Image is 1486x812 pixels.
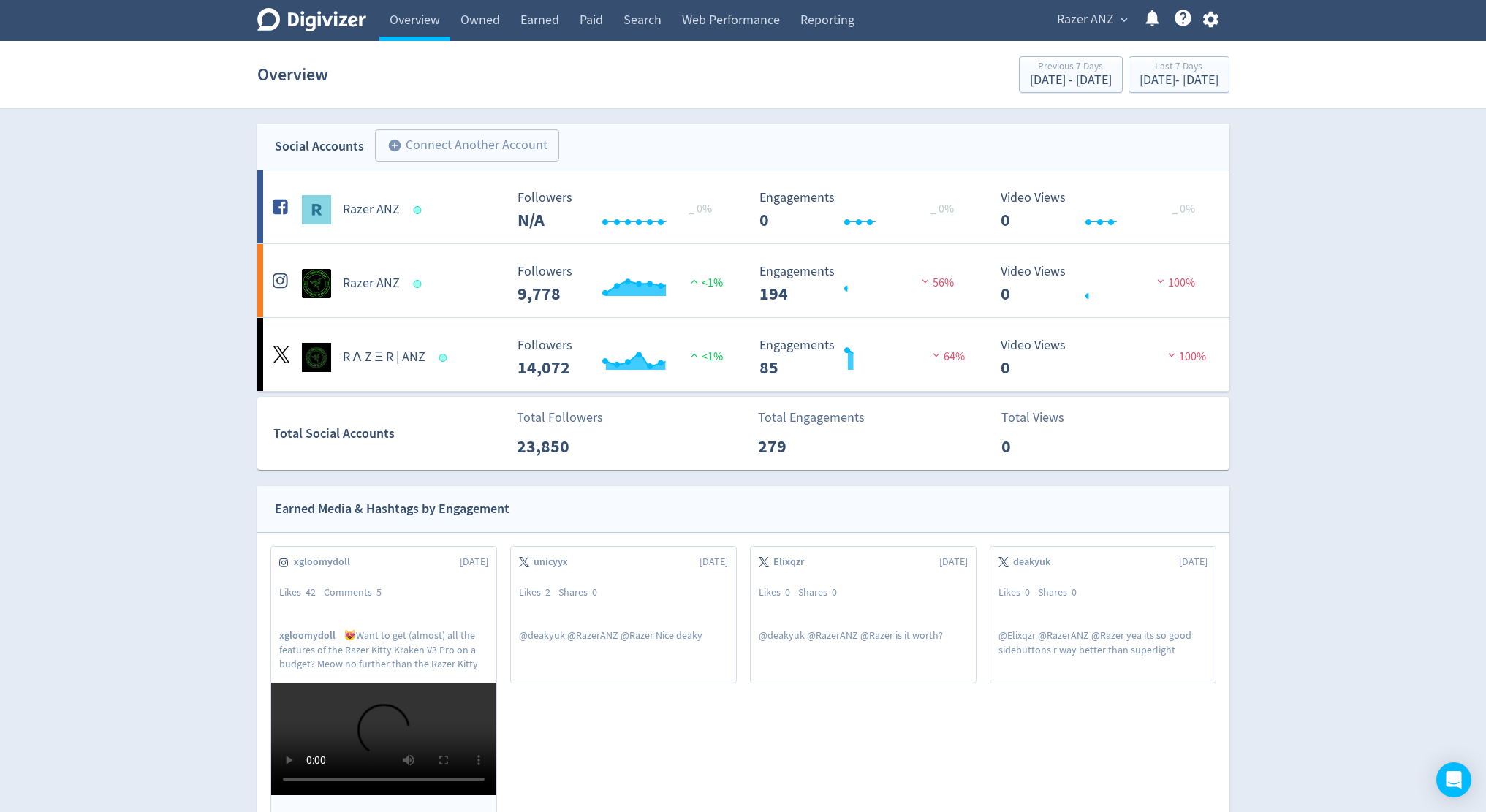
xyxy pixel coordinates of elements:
[510,191,729,229] svg: Followers ---
[343,349,426,366] h5: R Λ Z Ξ R | ANZ
[1153,276,1195,290] span: 100%
[998,629,1208,669] p: @Elixqzr @RazerANZ @Razer yea its so good sidebuttons r way better than superlight
[275,136,364,157] div: Social Accounts
[993,265,1213,303] svg: Video Views 0
[324,585,390,600] div: Comments
[759,629,943,669] p: @deakyuk @RazerANZ @Razer is it worth?
[687,349,702,360] img: positive-performance.svg
[510,338,729,377] svg: Followers ---
[257,51,328,98] h1: Overview
[517,408,603,428] p: Total Followers
[517,433,601,460] p: 23,850
[519,629,702,669] p: @deakyuk @RazerANZ @Razer Nice deaky
[1052,8,1131,31] button: Razer ANZ
[687,349,723,364] span: <1%
[387,138,402,153] span: add_circle
[376,585,382,599] span: 5
[939,555,968,569] span: [DATE]
[752,265,971,303] svg: Engagements 194
[918,276,954,290] span: 56%
[439,354,452,362] span: Data last synced: 10 Sep 2025, 5:01am (AEST)
[1118,13,1131,26] span: expand_more
[460,555,488,569] span: [DATE]
[1129,56,1229,93] button: Last 7 Days[DATE]- [DATE]
[929,349,965,364] span: 64%
[785,585,790,599] span: 0
[1025,585,1030,599] span: 0
[998,585,1038,600] div: Likes
[798,585,845,600] div: Shares
[1038,585,1085,600] div: Shares
[773,555,812,569] span: Elixqzr
[275,498,509,520] div: Earned Media & Hashtags by Engagement
[1072,585,1077,599] span: 0
[511,547,736,682] a: unicyyx[DATE]Likes2Shares0@deakyuk @RazerANZ @Razer Nice deaky
[993,338,1213,377] svg: Video Views 0
[758,433,842,460] p: 279
[302,343,331,372] img: R Λ Z Ξ R | ANZ undefined
[832,585,837,599] span: 0
[1172,202,1195,216] span: _ 0%
[993,191,1213,229] svg: Video Views 0
[687,276,723,290] span: <1%
[1001,433,1085,460] p: 0
[752,191,971,229] svg: Engagements 0
[1001,408,1085,428] p: Total Views
[1013,555,1058,569] span: deakyuk
[510,265,729,303] svg: Followers ---
[929,349,944,360] img: negative-performance.svg
[751,547,976,682] a: Elixqzr[DATE]Likes0Shares0@deakyuk @RazerANZ @Razer is it worth?
[257,244,1229,317] a: Razer ANZ undefinedRazer ANZ Followers --- Followers 9,778 <1% Engagements 194 Engagements 194 56...
[257,318,1229,391] a: R Λ Z Ξ R | ANZ undefinedR Λ Z Ξ R | ANZ Followers --- Followers 14,072 <1% Engagements 85 Engage...
[294,555,358,569] span: xgloomydoll
[273,423,507,444] div: Total Social Accounts
[1164,349,1206,364] span: 100%
[1179,555,1208,569] span: [DATE]
[279,629,344,642] span: xgloomydoll
[534,555,576,569] span: unicyyx
[343,275,400,292] h5: Razer ANZ
[700,555,728,569] span: [DATE]
[759,585,798,600] div: Likes
[558,585,605,600] div: Shares
[752,338,971,377] svg: Engagements 85
[990,547,1216,682] a: deakyuk[DATE]Likes0Shares0@Elixqzr @RazerANZ @Razer yea its so good sidebuttons r way better than...
[279,585,324,600] div: Likes
[413,280,425,288] span: Data last synced: 10 Sep 2025, 12:02am (AEST)
[1057,8,1114,31] span: Razer ANZ
[1030,61,1112,74] div: Previous 7 Days
[1019,56,1123,93] button: Previous 7 Days[DATE] - [DATE]
[1030,74,1112,87] div: [DATE] - [DATE]
[413,206,425,214] span: Data last synced: 9 Sep 2025, 11:02pm (AEST)
[1436,762,1471,797] div: Open Intercom Messenger
[1153,276,1168,287] img: negative-performance.svg
[302,195,331,224] img: Razer ANZ undefined
[687,276,702,287] img: positive-performance.svg
[279,629,488,669] p: 😻Want to get (almost) all the features of the Razer Kitty Kraken V3 Pro on a budget? Meow no furt...
[519,585,558,600] div: Likes
[1164,349,1179,360] img: negative-performance.svg
[689,202,712,216] span: _ 0%
[306,585,316,599] span: 42
[758,408,865,428] p: Total Engagements
[343,201,400,219] h5: Razer ANZ
[545,585,550,599] span: 2
[1140,61,1218,74] div: Last 7 Days
[364,132,559,162] a: Connect Another Account
[257,170,1229,243] a: Razer ANZ undefinedRazer ANZ Followers --- _ 0% Followers N/A Engagements 0 Engagements 0 _ 0% Vi...
[375,129,559,162] button: Connect Another Account
[918,276,933,287] img: negative-performance.svg
[1140,74,1218,87] div: [DATE] - [DATE]
[592,585,597,599] span: 0
[930,202,954,216] span: _ 0%
[302,269,331,298] img: Razer ANZ undefined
